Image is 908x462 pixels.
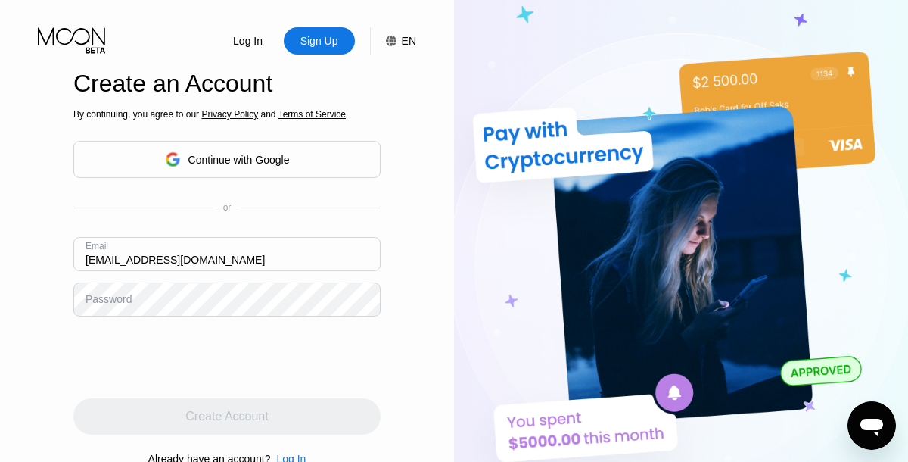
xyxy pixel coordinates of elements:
[73,70,381,98] div: Create an Account
[370,27,416,55] div: EN
[86,293,132,305] div: Password
[223,202,232,213] div: or
[232,33,264,48] div: Log In
[86,241,108,251] div: Email
[201,109,258,120] span: Privacy Policy
[73,328,303,387] iframe: reCAPTCHA
[73,109,381,120] div: By continuing, you agree to our
[847,401,896,450] iframe: Button to launch messaging window
[402,35,416,47] div: EN
[299,33,340,48] div: Sign Up
[213,27,284,55] div: Log In
[284,27,355,55] div: Sign Up
[258,109,278,120] span: and
[278,109,346,120] span: Terms of Service
[188,154,290,166] div: Continue with Google
[73,141,381,178] div: Continue with Google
